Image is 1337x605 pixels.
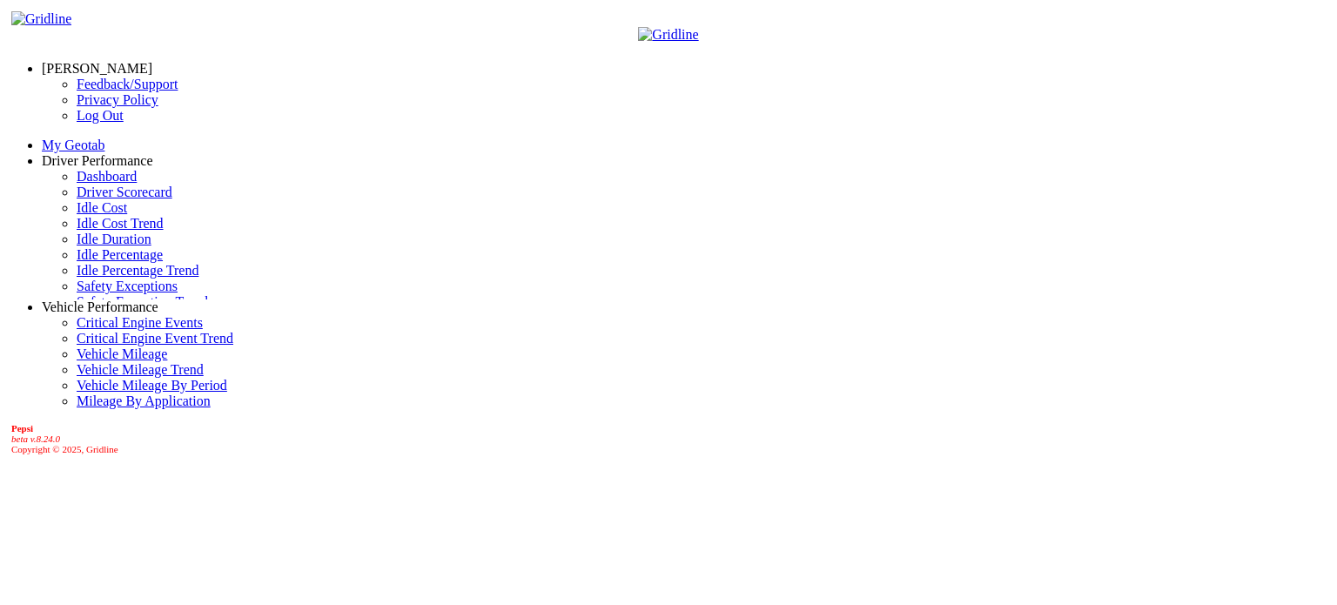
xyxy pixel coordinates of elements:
a: Dashboard [77,169,137,184]
a: Feedback/Support [77,77,178,91]
a: Idle Cost [77,200,127,215]
img: Gridline [638,27,698,43]
a: Critical Engine Event Trend [77,331,233,346]
a: Vehicle Mileage [77,346,167,361]
a: Driver Scorecard [77,185,172,199]
a: Idle Percentage [77,247,163,262]
a: Driver Performance [42,153,153,168]
a: My Geotab [42,138,104,152]
a: Vehicle Performance [42,299,158,314]
a: Idle Cost Trend [77,216,164,231]
div: Copyright © 2025, Gridline [11,423,1330,454]
b: Pepsi [11,423,33,434]
i: beta v.8.24.0 [11,434,60,444]
a: Safety Exceptions [77,279,178,293]
a: Idle Duration [77,232,151,246]
a: Idle Percentage Trend [77,263,198,278]
a: Log Out [77,108,124,123]
a: Vehicle Mileage By Period [77,378,227,393]
img: Gridline [11,11,71,27]
a: [PERSON_NAME] [42,61,152,76]
a: Vehicle Mileage Trend [77,362,204,377]
a: Critical Engine Events [77,315,203,330]
a: Safety Exception Trend [77,294,208,309]
a: Mileage By Application [77,393,211,408]
a: Privacy Policy [77,92,158,107]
